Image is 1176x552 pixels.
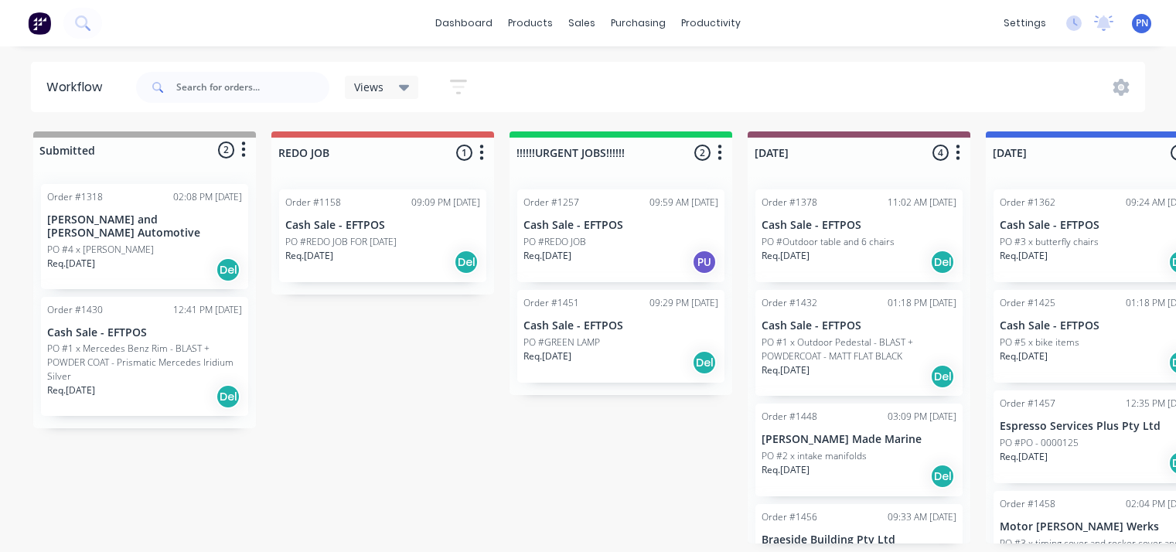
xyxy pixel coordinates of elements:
div: 02:08 PM [DATE] [173,190,242,204]
div: Del [930,364,955,389]
p: PO #REDO JOB [523,235,586,249]
div: Order #1378 [762,196,817,210]
p: Req. [DATE] [47,383,95,397]
div: 09:29 PM [DATE] [649,296,718,310]
p: Req. [DATE] [523,349,571,363]
div: Order #1448 [762,410,817,424]
p: Req. [DATE] [523,249,571,263]
div: Order #131802:08 PM [DATE][PERSON_NAME] and [PERSON_NAME] AutomotivePO #4 x [PERSON_NAME]Req.[DAT... [41,184,248,289]
p: Cash Sale - EFTPOS [47,326,242,339]
p: Req. [DATE] [1000,450,1048,464]
div: 09:09 PM [DATE] [411,196,480,210]
div: Order #1451 [523,296,579,310]
p: PO #1 x Outdoor Pedestal - BLAST + POWDERCOAT - MATT FLAT BLACK [762,336,956,363]
img: Factory [28,12,51,35]
input: Search for orders... [176,72,329,103]
p: [PERSON_NAME] Made Marine [762,433,956,446]
p: Cash Sale - EFTPOS [523,319,718,332]
p: PO #PO - 0000125 [1000,436,1079,450]
div: Del [216,384,240,409]
div: 03:09 PM [DATE] [888,410,956,424]
div: Order #1362 [1000,196,1055,210]
p: PO #1 x Mercedes Benz Rim - BLAST + POWDER COAT - Prismatic Mercedes Iridium Silver [47,342,242,383]
div: 09:59 AM [DATE] [649,196,718,210]
div: purchasing [603,12,673,35]
p: Req. [DATE] [762,363,810,377]
div: Del [930,250,955,274]
p: [PERSON_NAME] and [PERSON_NAME] Automotive [47,213,242,240]
p: Req. [DATE] [1000,249,1048,263]
p: Cash Sale - EFTPOS [762,319,956,332]
p: Req. [DATE] [1000,349,1048,363]
p: PO #2 x intake manifolds [762,449,867,463]
div: Order #1257 [523,196,579,210]
span: PN [1136,16,1148,30]
div: Order #145109:29 PM [DATE]Cash Sale - EFTPOSPO #GREEN LAMPReq.[DATE]Del [517,290,724,383]
p: Req. [DATE] [47,257,95,271]
p: Braeside Building Pty Ltd [762,533,956,547]
div: Order #1457 [1000,397,1055,411]
div: PU [692,250,717,274]
a: dashboard [428,12,500,35]
div: Order #1432 [762,296,817,310]
div: Del [692,350,717,375]
div: productivity [673,12,748,35]
p: PO #3 x butterfly chairs [1000,235,1099,249]
p: Cash Sale - EFTPOS [762,219,956,232]
div: sales [561,12,603,35]
p: PO #5 x bike items [1000,336,1079,349]
div: Order #1458 [1000,497,1055,511]
div: Del [930,464,955,489]
p: PO #4 x [PERSON_NAME] [47,243,154,257]
div: Workflow [46,78,110,97]
div: settings [996,12,1054,35]
div: products [500,12,561,35]
p: PO #Outdoor table and 6 chairs [762,235,895,249]
div: Order #143012:41 PM [DATE]Cash Sale - EFTPOSPO #1 x Mercedes Benz Rim - BLAST + POWDER COAT - Pri... [41,297,248,417]
div: Order #1430 [47,303,103,317]
p: Req. [DATE] [762,463,810,477]
div: Order #1425 [1000,296,1055,310]
div: Del [216,257,240,282]
p: PO #REDO JOB FOR [DATE] [285,235,397,249]
div: 11:02 AM [DATE] [888,196,956,210]
div: Order #115809:09 PM [DATE]Cash Sale - EFTPOSPO #REDO JOB FOR [DATE]Req.[DATE]Del [279,189,486,282]
div: 01:18 PM [DATE] [888,296,956,310]
p: Req. [DATE] [762,249,810,263]
div: 09:33 AM [DATE] [888,510,956,524]
div: Del [454,250,479,274]
div: Order #137811:02 AM [DATE]Cash Sale - EFTPOSPO #Outdoor table and 6 chairsReq.[DATE]Del [755,189,963,282]
p: PO #GREEN LAMP [523,336,600,349]
div: Order #144803:09 PM [DATE][PERSON_NAME] Made MarinePO #2 x intake manifoldsReq.[DATE]Del [755,404,963,496]
div: Order #125709:59 AM [DATE]Cash Sale - EFTPOSPO #REDO JOBReq.[DATE]PU [517,189,724,282]
div: Order #143201:18 PM [DATE]Cash Sale - EFTPOSPO #1 x Outdoor Pedestal - BLAST + POWDERCOAT - MATT ... [755,290,963,396]
div: Order #1318 [47,190,103,204]
p: Req. [DATE] [285,249,333,263]
div: Order #1158 [285,196,341,210]
p: Cash Sale - EFTPOS [285,219,480,232]
iframe: Intercom live chat [1123,499,1161,537]
div: Order #1456 [762,510,817,524]
span: Views [354,79,383,95]
p: Cash Sale - EFTPOS [523,219,718,232]
div: 12:41 PM [DATE] [173,303,242,317]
